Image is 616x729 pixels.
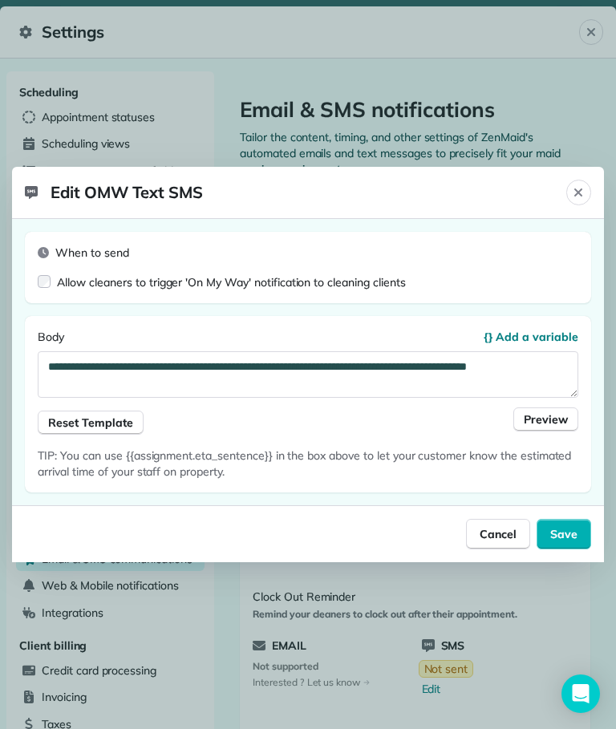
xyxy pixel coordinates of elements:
[513,407,578,431] button: Preview
[38,411,143,435] button: Reset Template
[484,329,577,345] button: {} Add a variable
[480,526,517,542] span: Cancel
[524,411,568,427] span: Preview
[550,526,577,542] span: Save
[537,519,591,549] button: Save
[55,245,129,261] span: When to send
[25,180,566,205] span: Edit OMW Text SMS
[466,519,530,549] button: Cancel
[48,415,132,431] span: Reset Template
[38,448,577,480] p: TIP: You can use {{assignment.eta_sentence}} in the box above to let your customer know the estim...
[38,329,577,345] label: Body
[566,180,591,205] button: Close
[57,274,405,290] label: Allow cleaners to trigger 'On My Way' notification to cleaning clients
